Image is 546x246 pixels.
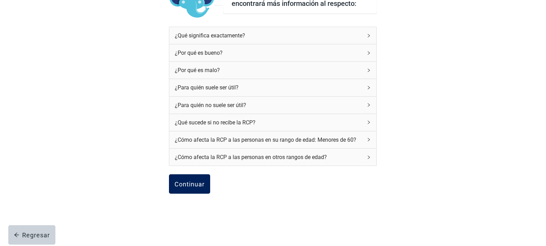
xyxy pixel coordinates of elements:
div: ¿Para quién no suele ser útil? [175,101,362,109]
div: ¿Por qué es malo? [169,62,376,79]
span: right [367,138,371,142]
div: ¿Para quién suele ser útil? [169,79,376,96]
button: arrow-leftRegresar [8,225,55,245]
span: right [367,155,371,159]
span: right [367,34,371,38]
span: right [367,120,371,124]
div: ¿Qué significa exactamente? [175,31,362,40]
div: Continuar [174,181,205,187]
div: ¿Para quién no suele ser útil? [169,97,376,114]
div: Regresar [14,231,50,238]
span: right [367,68,371,72]
div: ¿Cómo afecta la RCP a las personas en otros rangos de edad? [175,153,362,161]
span: arrow-left [14,232,19,238]
div: ¿Por qué es bueno? [169,44,376,61]
div: ¿Por qué es bueno? [175,49,362,57]
div: ¿Cómo afecta la RCP a las personas en su rango de edad: Menores de 60? [169,131,376,148]
div: ¿Qué significa exactamente? [169,27,376,44]
div: ¿Cómo afecta la RCP a las personas en otros rangos de edad? [169,149,376,166]
div: ¿Por qué es malo? [175,66,362,74]
button: Continuar [169,174,210,194]
div: ¿Qué sucede si no recibe la RCP? [175,118,362,127]
div: ¿Cómo afecta la RCP a las personas en su rango de edad: Menores de 60? [175,135,362,144]
span: right [367,86,371,90]
span: right [367,51,371,55]
div: ¿Para quién suele ser útil? [175,83,362,92]
div: ¿Qué sucede si no recibe la RCP? [169,114,376,131]
span: right [367,103,371,107]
